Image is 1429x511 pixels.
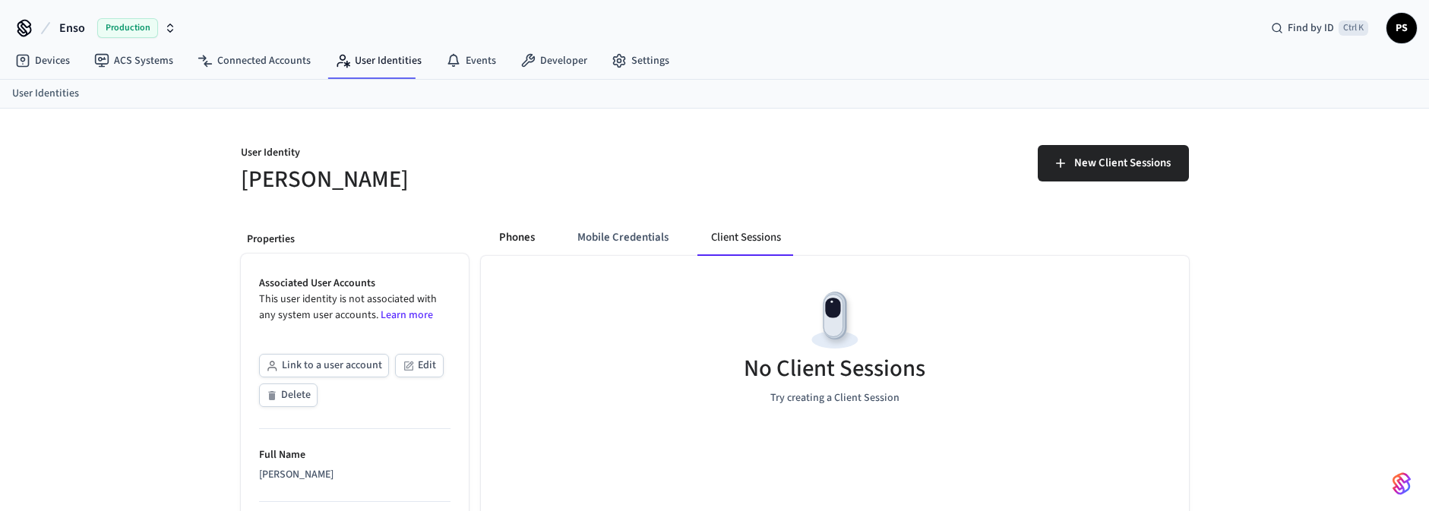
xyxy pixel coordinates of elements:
[82,47,185,74] a: ACS Systems
[1393,472,1411,496] img: SeamLogoGradient.69752ec5.svg
[241,145,706,164] p: User Identity
[185,47,323,74] a: Connected Accounts
[259,276,451,292] p: Associated User Accounts
[259,383,318,407] button: Delete
[434,47,508,74] a: Events
[241,164,706,195] h5: [PERSON_NAME]
[699,219,793,256] button: Client Sessions
[599,47,681,74] a: Settings
[801,286,869,355] img: Devices Empty State
[381,308,433,323] a: Learn more
[97,18,158,38] span: Production
[1259,14,1380,42] div: Find by IDCtrl K
[259,447,451,463] p: Full Name
[3,47,82,74] a: Devices
[565,219,681,256] button: Mobile Credentials
[770,390,899,406] p: Try creating a Client Session
[323,47,434,74] a: User Identities
[12,86,79,102] a: User Identities
[1038,145,1189,181] button: New Client Sessions
[259,354,389,377] button: Link to a user account
[1339,21,1368,36] span: Ctrl K
[1074,153,1171,173] span: New Client Sessions
[744,353,925,384] h5: No Client Sessions
[259,292,451,323] p: This user identity is not associated with any system user accounts.
[1388,14,1415,42] span: PS
[247,232,463,248] p: Properties
[1386,13,1417,43] button: PS
[259,467,451,483] div: [PERSON_NAME]
[59,19,85,37] span: Enso
[508,47,599,74] a: Developer
[395,354,444,377] button: Edit
[1288,21,1334,36] span: Find by ID
[487,219,547,256] button: Phones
